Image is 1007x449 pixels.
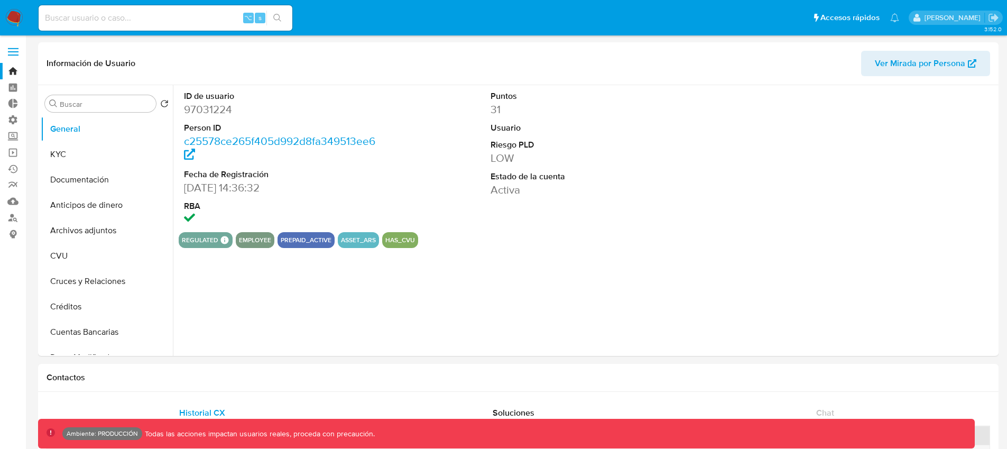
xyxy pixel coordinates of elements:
dt: Puntos [491,90,685,102]
button: employee [239,238,271,242]
p: Ambiente: PRODUCCIÓN [67,432,138,436]
dd: [DATE] 14:36:32 [184,180,378,195]
dt: Estado de la cuenta [491,171,685,182]
button: Volver al orden por defecto [160,99,169,111]
span: Accesos rápidos [820,12,880,23]
span: Historial CX [179,407,225,419]
dd: Activa [491,182,685,197]
span: s [258,13,262,23]
button: prepaid_active [281,238,331,242]
a: Salir [988,12,999,23]
button: has_cvu [385,238,415,242]
p: Todas las acciones impactan usuarios reales, proceda con precaución. [142,429,375,439]
button: Créditos [41,294,173,319]
button: Cruces y Relaciones [41,269,173,294]
dt: Person ID [184,122,378,134]
dd: 97031224 [184,102,378,117]
button: regulated [182,238,218,242]
h1: Información de Usuario [47,58,135,69]
button: Buscar [49,99,58,108]
input: Buscar [60,99,152,109]
button: Cuentas Bancarias [41,319,173,345]
button: asset_ars [341,238,376,242]
span: ⌥ [244,13,252,23]
button: General [41,116,173,142]
dd: LOW [491,151,685,166]
button: Datos Modificados [41,345,173,370]
button: Ver Mirada por Persona [861,51,990,76]
button: Archivos adjuntos [41,218,173,243]
a: c25578ce265f405d992d8fa349513ee6 [184,133,375,163]
h1: Contactos [47,372,990,383]
button: Anticipos de dinero [41,193,173,218]
button: CVU [41,243,173,269]
span: Soluciones [493,407,534,419]
dt: RBA [184,200,378,212]
dt: Fecha de Registración [184,169,378,180]
a: Notificaciones [890,13,899,22]
dt: Usuario [491,122,685,134]
button: KYC [41,142,173,167]
button: Documentación [41,167,173,193]
p: federico.falavigna@mercadolibre.com [925,13,984,23]
dd: 31 [491,102,685,117]
input: Buscar usuario o caso... [39,11,292,25]
dt: Riesgo PLD [491,139,685,151]
dt: ID de usuario [184,90,378,102]
button: search-icon [266,11,288,25]
span: Chat [816,407,834,419]
span: Ver Mirada por Persona [875,51,965,76]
